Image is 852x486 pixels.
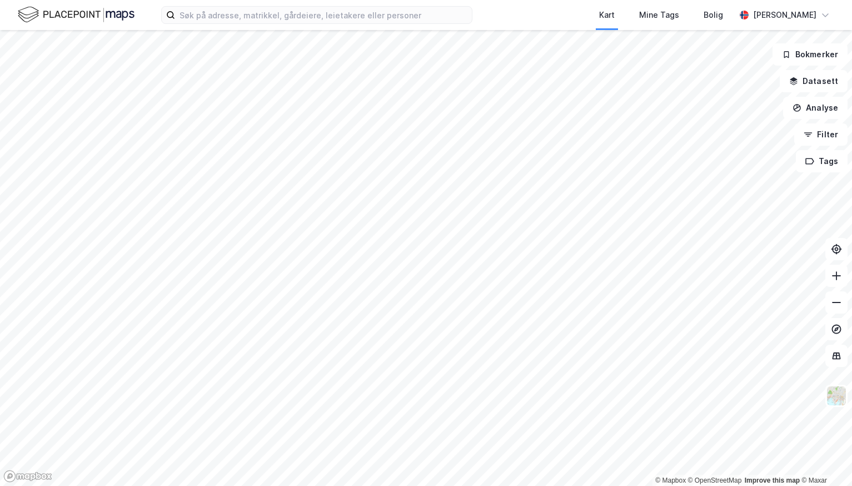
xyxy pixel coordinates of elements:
[794,123,848,146] button: Filter
[639,8,679,22] div: Mine Tags
[655,477,686,484] a: Mapbox
[796,433,852,486] iframe: Chat Widget
[780,70,848,92] button: Datasett
[688,477,742,484] a: OpenStreetMap
[783,97,848,119] button: Analyse
[745,477,800,484] a: Improve this map
[3,470,52,483] a: Mapbox homepage
[773,43,848,66] button: Bokmerker
[753,8,816,22] div: [PERSON_NAME]
[175,7,472,23] input: Søk på adresse, matrikkel, gårdeiere, leietakere eller personer
[796,433,852,486] div: Kontrollprogram for chat
[796,150,848,172] button: Tags
[18,5,134,24] img: logo.f888ab2527a4732fd821a326f86c7f29.svg
[704,8,723,22] div: Bolig
[599,8,615,22] div: Kart
[826,385,847,406] img: Z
